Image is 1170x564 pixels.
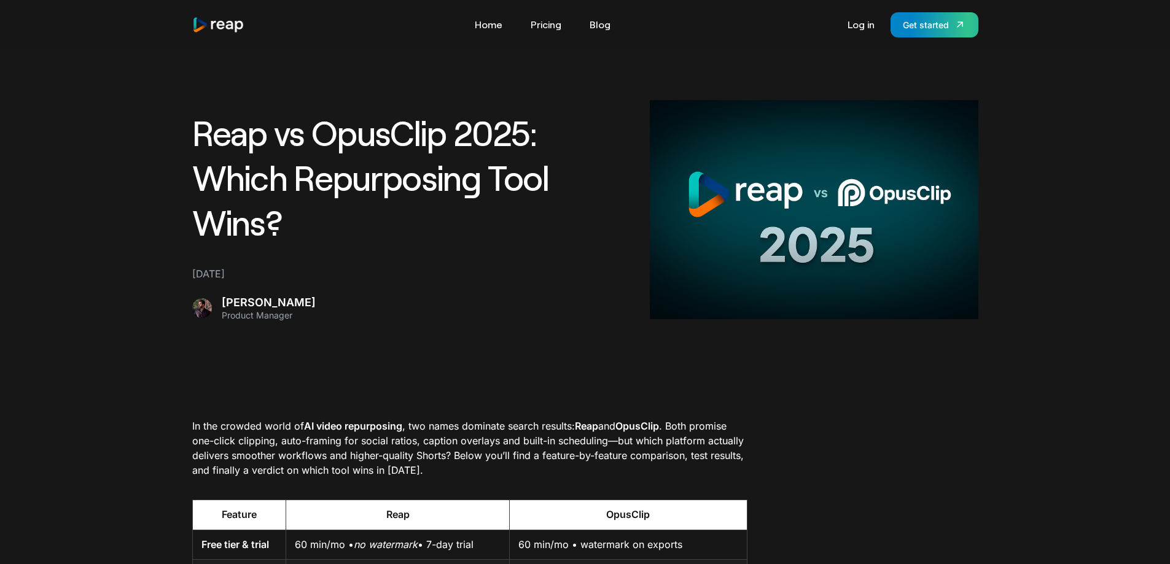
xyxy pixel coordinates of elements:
a: Get started [891,12,978,37]
th: OpusClip [510,500,747,530]
strong: OpusClip [615,420,659,432]
th: Feature [192,500,286,530]
div: [DATE] [192,266,635,281]
td: 60 min/mo • watermark on exports [510,530,747,559]
a: Home [469,15,509,34]
strong: AI video repurposing [304,420,402,432]
div: Get started [903,18,949,31]
a: Blog [583,15,617,34]
em: no watermark [354,538,418,550]
strong: Free tier & trial [201,538,269,550]
a: Pricing [525,15,567,34]
strong: Reap [575,420,598,432]
td: 60 min/mo • • 7-day trial [286,530,510,559]
p: In the crowded world of , two names dominate search results: and . Both promise one-click clippin... [192,419,747,477]
div: Product Manager [222,310,316,321]
h1: Reap vs OpusClip 2025: Which Repurposing Tool Wins? [192,110,635,244]
a: home [192,17,245,33]
th: Reap [286,500,510,530]
div: [PERSON_NAME] [222,296,316,310]
a: Log in [841,15,881,34]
